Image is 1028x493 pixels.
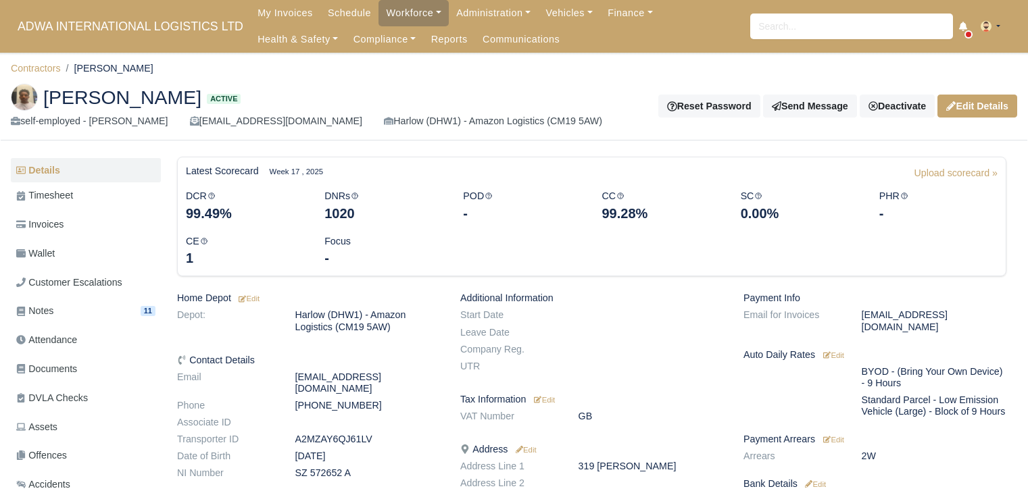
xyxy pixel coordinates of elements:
[823,351,844,359] small: Edit
[531,394,555,405] a: Edit
[450,361,568,372] dt: UTR
[743,349,1006,361] h6: Auto Daily Rates
[61,61,153,76] li: [PERSON_NAME]
[190,113,362,129] div: [EMAIL_ADDRESS][DOMAIN_NAME]
[463,204,581,223] div: -
[450,411,568,422] dt: VAT Number
[11,414,161,440] a: Assets
[852,309,1017,332] dd: [EMAIL_ADDRESS][DOMAIN_NAME]
[177,292,440,304] h6: Home Depot
[186,249,304,267] div: 1
[731,188,869,223] div: SC
[237,292,260,303] a: Edit
[914,165,998,188] a: Upload scorecard »
[658,95,760,118] button: Reset Password
[11,13,250,40] span: ADWA INTERNATIONAL LOGISTICS LTD
[285,309,450,332] dd: Harlow (DHW1) - Amazon Logistics (CM19 5AW)
[803,480,826,488] small: Edit
[733,450,852,462] dt: Arrears
[852,450,1017,462] dd: 2W
[167,417,285,428] dt: Associate ID
[11,182,161,209] a: Timesheet
[285,434,450,445] dd: A2MZAY6QJ61LV
[285,450,450,462] dd: [DATE]
[450,344,568,355] dt: Company Reg.
[16,390,88,406] span: DVLA Checks
[11,327,161,353] a: Attendance
[513,444,536,455] a: Edit
[167,309,285,332] dt: Depot:
[733,309,852,332] dt: Email for Invoices
[937,95,1017,118] a: Edit Details
[803,478,826,489] a: Edit
[16,217,64,232] span: Invoices
[750,14,953,39] input: Search...
[852,366,1017,389] dd: BYOD - (Bring Your Own Device) - 9 Hours
[823,436,844,444] small: Edit
[513,446,536,454] small: Edit
[450,461,568,472] dt: Address Line 1
[741,204,859,223] div: 0.00%
[11,356,161,382] a: Documents
[475,26,568,53] a: Communications
[743,292,1006,304] h6: Payment Info
[743,478,1006,490] h6: Bank Details
[852,394,1017,417] dd: Standard Parcel - Low Emission Vehicle (Large) - Block of 9 Hours
[285,371,450,394] dd: [EMAIL_ADDRESS][DOMAIN_NAME]
[270,165,323,178] small: Week 17 , 2025
[186,204,304,223] div: 99.49%
[460,292,723,304] h6: Additional Information
[16,332,77,348] span: Attendance
[11,63,61,74] a: Contractors
[534,396,555,404] small: Edit
[16,303,53,319] span: Notes
[16,448,67,463] span: Offences
[167,371,285,394] dt: Email
[821,349,844,360] a: Edit
[11,211,161,238] a: Invoices
[207,94,241,104] span: Active
[860,95,935,118] a: Deactivate
[141,306,155,316] span: 11
[11,442,161,469] a: Offences
[424,26,475,53] a: Reports
[11,113,168,129] div: self-employed - [PERSON_NAME]
[384,113,602,129] div: Harlow (DHW1) - Amazon Logistics (CM19 5AW)
[237,294,260,303] small: Edit
[176,188,314,223] div: DCR
[314,234,453,268] div: Focus
[314,188,453,223] div: DNRs
[11,385,161,411] a: DVLA Checks
[11,269,161,296] a: Customer Escalations
[763,95,857,118] a: Send Message
[16,275,122,290] span: Customer Escalations
[568,461,733,472] dd: 319 [PERSON_NAME]
[345,26,423,53] a: Compliance
[453,188,591,223] div: POD
[285,400,450,411] dd: [PHONE_NUMBER]
[16,188,73,203] span: Timesheet
[324,249,443,267] div: -
[11,298,161,324] a: Notes 11
[743,434,1006,445] h6: Payment Arrears
[250,26,346,53] a: Health & Safety
[167,450,285,462] dt: Date of Birth
[16,246,55,261] span: Wallet
[869,188,1008,223] div: PHR
[879,204,998,223] div: -
[1,73,1027,140] div: Mhretab Welday
[167,400,285,411] dt: Phone
[324,204,443,223] div: 1020
[186,165,259,177] h6: Latest Scorecard
[43,88,201,107] span: [PERSON_NAME]
[11,14,250,40] a: ADWA INTERNATIONAL LOGISTICS LTD
[602,204,720,223] div: 99.28%
[568,411,733,422] dd: GB
[11,240,161,267] a: Wallet
[450,327,568,338] dt: Leave Date
[16,477,70,492] span: Accidents
[460,394,723,405] h6: Tax Information
[16,361,77,377] span: Documents
[285,467,450,479] dd: SZ 572652 A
